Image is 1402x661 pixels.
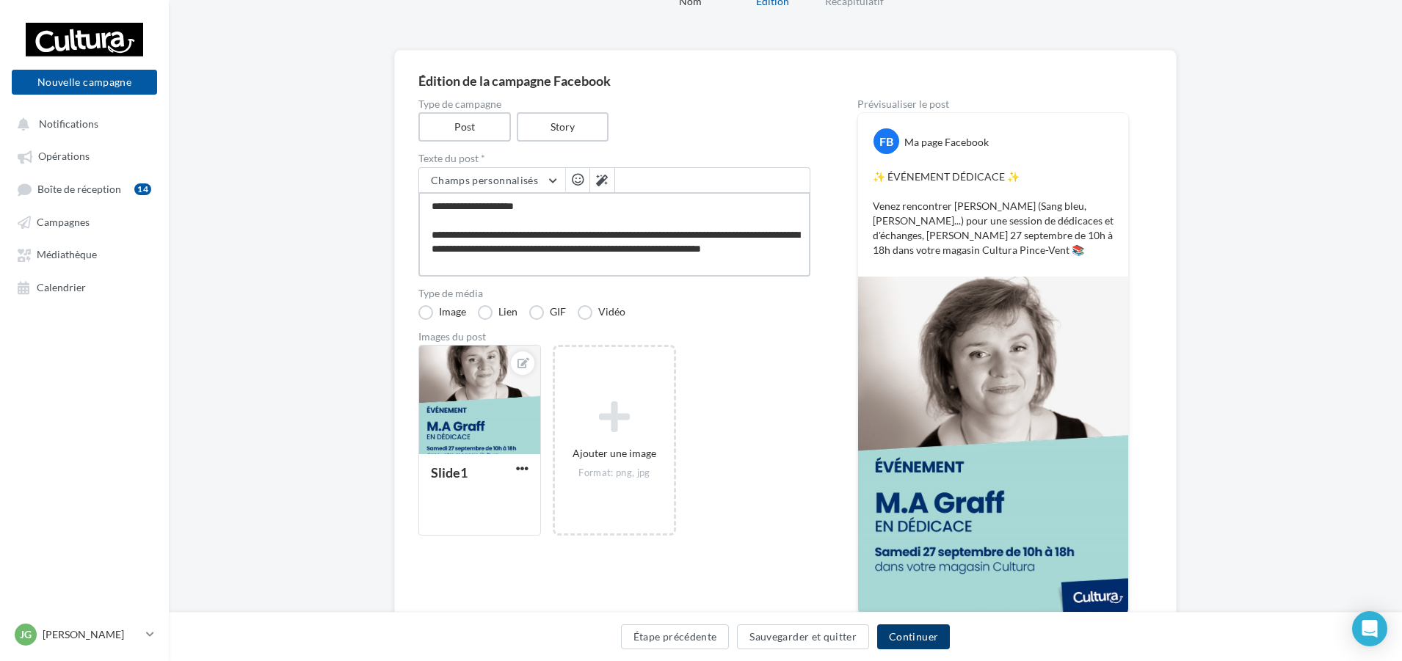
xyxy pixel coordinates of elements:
[12,70,157,95] button: Nouvelle campagne
[37,183,121,195] span: Boîte de réception
[37,281,86,293] span: Calendrier
[9,175,160,202] a: Boîte de réception14
[904,135,989,150] div: Ma page Facebook
[418,305,466,320] label: Image
[529,305,566,320] label: GIF
[478,305,517,320] label: Lien
[9,142,160,169] a: Opérations
[1352,611,1387,646] div: Open Intercom Messenger
[134,183,151,195] div: 14
[418,74,1152,87] div: Édition de la campagne Facebook
[419,168,565,193] button: Champs personnalisés
[418,332,810,342] div: Images du post
[431,174,538,186] span: Champs personnalisés
[873,169,1114,258] p: ✨ ÉVÉNEMENT DÉDICACE ✨ Venez rencontrer [PERSON_NAME] (Sang bleu, [PERSON_NAME]...) pour une sess...
[578,305,625,320] label: Vidéo
[431,464,468,481] div: Slide1
[39,117,98,130] span: Notifications
[418,288,810,299] label: Type de média
[877,624,950,649] button: Continuer
[9,208,160,235] a: Campagnes
[12,621,157,649] a: JG [PERSON_NAME]
[857,99,1129,109] div: Prévisualiser le post
[873,128,899,154] div: FB
[517,112,609,142] label: Story
[38,150,90,163] span: Opérations
[9,274,160,300] a: Calendrier
[37,249,97,261] span: Médiathèque
[9,241,160,267] a: Médiathèque
[418,112,511,142] label: Post
[20,627,32,642] span: JG
[37,216,90,228] span: Campagnes
[43,627,140,642] p: [PERSON_NAME]
[621,624,730,649] button: Étape précédente
[737,624,869,649] button: Sauvegarder et quitter
[9,110,154,136] button: Notifications
[418,153,810,164] label: Texte du post *
[418,99,810,109] label: Type de campagne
